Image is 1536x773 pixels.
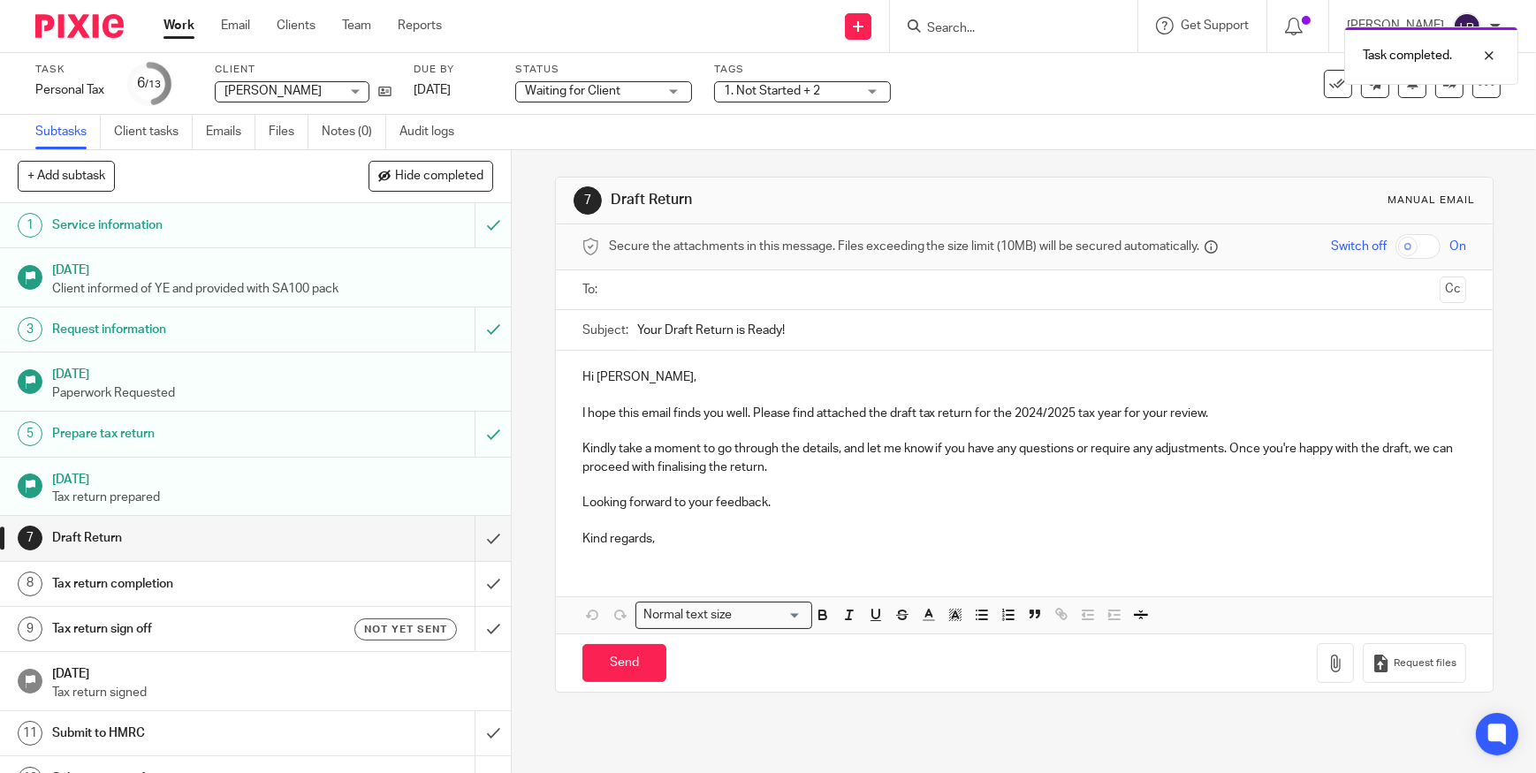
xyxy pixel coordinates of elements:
[582,530,1466,548] p: Kind regards,
[609,238,1200,255] span: Secure the attachments in this message. Files exceeding the size limit (10MB) will be secured aut...
[525,85,620,97] span: Waiting for Client
[35,115,101,149] a: Subtasks
[1440,277,1466,303] button: Cc
[52,661,494,683] h1: [DATE]
[138,73,162,94] div: 6
[714,63,891,77] label: Tags
[52,280,494,298] p: Client informed of YE and provided with SA100 pack
[1388,193,1475,208] div: Manual email
[18,572,42,596] div: 8
[146,80,162,89] small: /13
[18,317,42,342] div: 3
[414,84,451,96] span: [DATE]
[364,622,447,637] span: Not yet sent
[52,466,494,489] h1: [DATE]
[163,17,194,34] a: Work
[18,421,42,446] div: 5
[1394,656,1456,671] span: Request files
[574,186,602,215] div: 7
[18,721,42,746] div: 11
[582,405,1466,422] p: I hope this email finds you well. Please find attached the draft tax return for the 2024/2025 tax...
[52,489,494,506] p: Tax return prepared
[269,115,308,149] a: Files
[52,316,323,343] h1: Request information
[52,384,494,402] p: Paperwork Requested
[114,115,193,149] a: Client tasks
[611,191,1061,209] h1: Draft Return
[52,571,323,597] h1: Tax return completion
[738,606,802,625] input: Search for option
[398,17,442,34] a: Reports
[52,720,323,746] h1: Submit to HMRC
[582,440,1466,476] p: Kindly take a moment to go through the details, and let me know if you have any questions or requ...
[515,63,692,77] label: Status
[52,361,494,383] h1: [DATE]
[277,17,316,34] a: Clients
[18,213,42,238] div: 1
[724,85,820,97] span: 1. Not Started + 2
[52,616,323,642] h1: Tax return sign off
[35,63,106,77] label: Task
[35,14,124,38] img: Pixie
[414,63,493,77] label: Due by
[582,494,1466,512] p: Looking forward to your feedback.
[635,602,812,629] div: Search for option
[18,526,42,550] div: 7
[1363,643,1465,683] button: Request files
[582,644,666,682] input: Send
[18,161,115,191] button: + Add subtask
[221,17,250,34] a: Email
[52,421,323,447] h1: Prepare tax return
[52,257,494,279] h1: [DATE]
[1453,12,1481,41] img: svg%3E
[224,85,322,97] span: [PERSON_NAME]
[18,617,42,641] div: 9
[1449,238,1466,255] span: On
[395,170,483,184] span: Hide completed
[582,368,1466,386] p: Hi [PERSON_NAME],
[206,115,255,149] a: Emails
[35,81,106,99] div: Personal Tax
[342,17,371,34] a: Team
[1331,238,1387,255] span: Switch off
[215,63,392,77] label: Client
[52,684,494,701] p: Tax return signed
[399,115,468,149] a: Audit logs
[52,525,323,551] h1: Draft Return
[640,606,736,625] span: Normal text size
[582,281,602,299] label: To:
[1363,47,1452,64] p: Task completed.
[322,115,386,149] a: Notes (0)
[582,322,628,339] label: Subject:
[369,161,493,191] button: Hide completed
[52,212,323,239] h1: Service information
